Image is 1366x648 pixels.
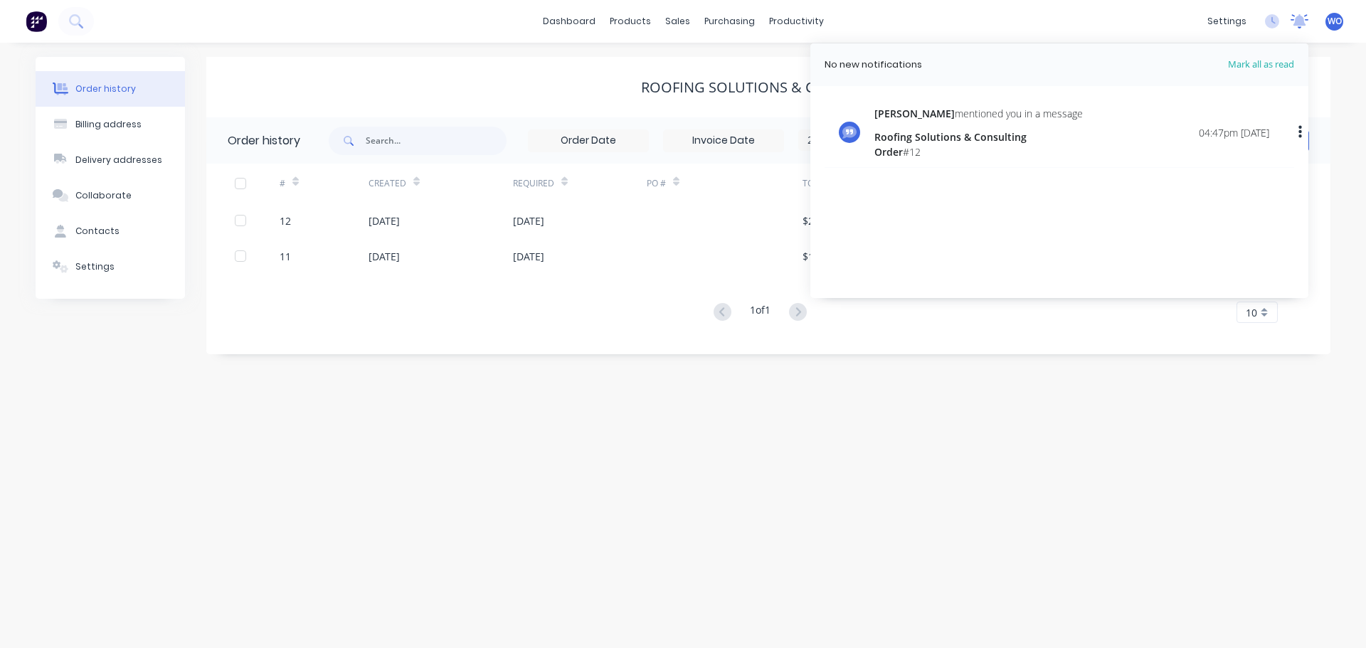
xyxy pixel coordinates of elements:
[26,11,47,32] img: Factory
[874,145,903,159] span: Order
[874,129,1083,144] div: Roofing Solutions & Consulting
[75,225,120,238] div: Contacts
[529,130,648,152] input: Order Date
[369,164,513,203] div: Created
[513,249,544,264] div: [DATE]
[603,11,658,32] div: products
[513,177,554,190] div: Required
[664,130,783,152] input: Invoice Date
[647,164,803,203] div: PO #
[36,71,185,107] button: Order history
[825,58,922,72] div: No new notifications
[697,11,762,32] div: purchasing
[280,249,291,264] div: 11
[1200,11,1254,32] div: settings
[75,118,142,131] div: Billing address
[1246,305,1257,320] span: 10
[36,107,185,142] button: Billing address
[750,302,771,323] div: 1 of 1
[36,249,185,285] button: Settings
[1199,125,1269,140] div: 04:47pm [DATE]
[874,106,1083,121] div: mentioned you in a message
[513,164,647,203] div: Required
[513,213,544,228] div: [DATE]
[647,177,666,190] div: PO #
[641,79,896,96] div: Roofing Solutions & Consulting
[369,249,400,264] div: [DATE]
[75,154,162,166] div: Delivery addresses
[536,11,603,32] a: dashboard
[75,260,115,273] div: Settings
[280,213,291,228] div: 12
[75,83,136,95] div: Order history
[658,11,697,32] div: sales
[874,107,955,120] span: [PERSON_NAME]
[369,213,400,228] div: [DATE]
[762,11,831,32] div: productivity
[228,132,300,149] div: Order history
[75,189,132,202] div: Collaborate
[280,164,369,203] div: #
[369,177,406,190] div: Created
[280,177,285,190] div: #
[803,164,914,203] div: Total Value
[803,177,857,190] div: Total Value
[366,127,507,155] input: Search...
[1177,58,1294,72] span: Mark all as read
[799,132,918,148] div: 20 Statuses
[803,249,847,264] div: $1,128.66
[36,213,185,249] button: Contacts
[36,178,185,213] button: Collaborate
[874,144,1083,159] div: # 12
[36,142,185,178] button: Delivery addresses
[1328,15,1342,28] span: WO
[803,213,847,228] div: $2,887.90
